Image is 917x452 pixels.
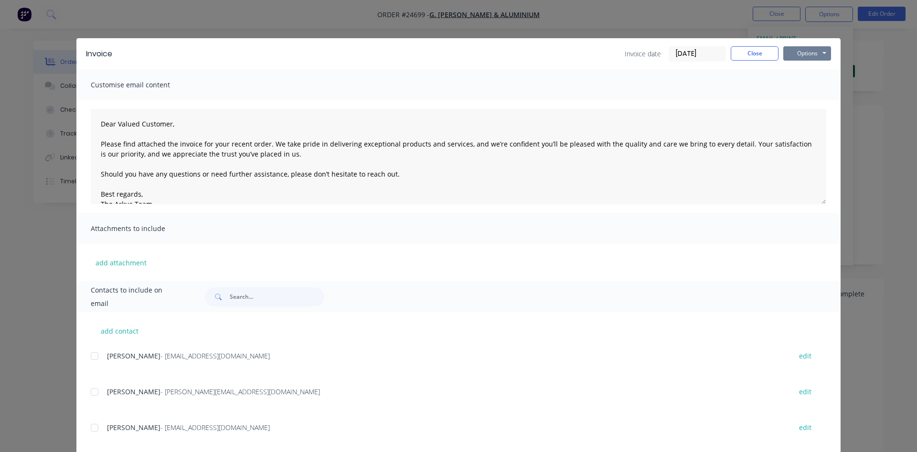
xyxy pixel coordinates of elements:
div: Invoice [86,48,112,60]
button: edit [793,385,817,398]
textarea: Dear Valued Customer, Please find attached the invoice for your recent order. We take pride in de... [91,109,826,204]
button: add contact [91,324,148,338]
span: Contacts to include on email [91,284,181,310]
span: - [EMAIL_ADDRESS][DOMAIN_NAME] [160,351,270,360]
span: [PERSON_NAME] [107,387,160,396]
span: Customise email content [91,78,196,92]
button: edit [793,349,817,362]
input: Search... [230,287,324,306]
span: - [PERSON_NAME][EMAIL_ADDRESS][DOMAIN_NAME] [160,387,320,396]
button: add attachment [91,255,151,270]
button: edit [793,421,817,434]
span: [PERSON_NAME] [107,423,160,432]
span: Invoice date [625,49,661,59]
button: Options [783,46,831,61]
span: [PERSON_NAME] [107,351,160,360]
span: Attachments to include [91,222,196,235]
span: - [EMAIL_ADDRESS][DOMAIN_NAME] [160,423,270,432]
button: Close [731,46,778,61]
